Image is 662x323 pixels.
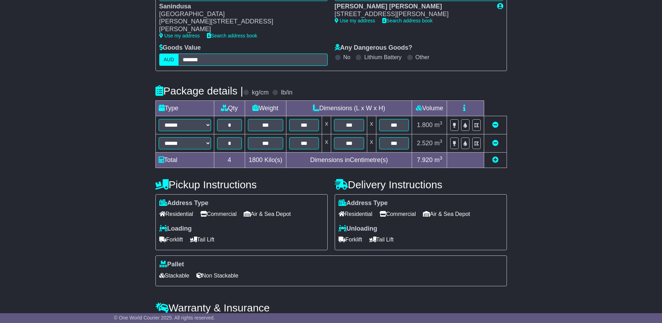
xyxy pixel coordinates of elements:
[417,156,433,163] span: 7.920
[335,18,375,23] a: Use my address
[159,225,192,233] label: Loading
[159,270,189,281] span: Stackable
[382,18,433,23] a: Search address book
[322,116,331,134] td: x
[286,100,412,116] td: Dimensions (L x W x H)
[412,100,447,116] td: Volume
[423,209,470,219] span: Air & Sea Depot
[159,3,321,10] div: Sanindusa
[155,302,507,314] h4: Warranty & Insurance
[440,155,443,161] sup: 3
[159,209,193,219] span: Residential
[417,121,433,128] span: 1.800
[159,33,200,38] a: Use my address
[214,100,245,116] td: Qty
[200,209,237,219] span: Commercial
[214,152,245,168] td: 4
[364,54,402,61] label: Lithium Battery
[159,54,179,66] label: AUD
[114,315,215,321] span: © One World Courier 2025. All rights reserved.
[252,89,269,97] label: kg/cm
[492,156,499,163] a: Add new item
[434,140,443,147] span: m
[322,134,331,152] td: x
[335,44,412,52] label: Any Dangerous Goods?
[159,18,321,33] div: [PERSON_NAME][STREET_ADDRESS][PERSON_NAME]
[417,140,433,147] span: 2.520
[440,139,443,144] sup: 3
[339,234,362,245] span: Forklift
[196,270,238,281] span: Non Stackable
[339,209,372,219] span: Residential
[339,225,377,233] label: Unloading
[190,234,215,245] span: Tail Lift
[207,33,257,38] a: Search address book
[245,152,286,168] td: Kilo(s)
[492,140,499,147] a: Remove this item
[159,234,183,245] span: Forklift
[249,156,263,163] span: 1800
[155,85,243,97] h4: Package details |
[155,179,328,190] h4: Pickup Instructions
[369,234,394,245] span: Tail Lift
[343,54,350,61] label: No
[434,156,443,163] span: m
[244,209,291,219] span: Air & Sea Depot
[492,121,499,128] a: Remove this item
[335,3,490,10] div: [PERSON_NAME] [PERSON_NAME]
[159,10,321,18] div: [GEOGRAPHIC_DATA]
[440,120,443,126] sup: 3
[367,116,376,134] td: x
[155,100,214,116] td: Type
[159,261,184,268] label: Pallet
[434,121,443,128] span: m
[335,10,490,18] div: [STREET_ADDRESS][PERSON_NAME]
[339,199,388,207] label: Address Type
[367,134,376,152] td: x
[159,44,201,52] label: Goods Value
[245,100,286,116] td: Weight
[281,89,292,97] label: lb/in
[335,179,507,190] h4: Delivery Instructions
[379,209,416,219] span: Commercial
[416,54,430,61] label: Other
[155,152,214,168] td: Total
[159,199,209,207] label: Address Type
[286,152,412,168] td: Dimensions in Centimetre(s)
